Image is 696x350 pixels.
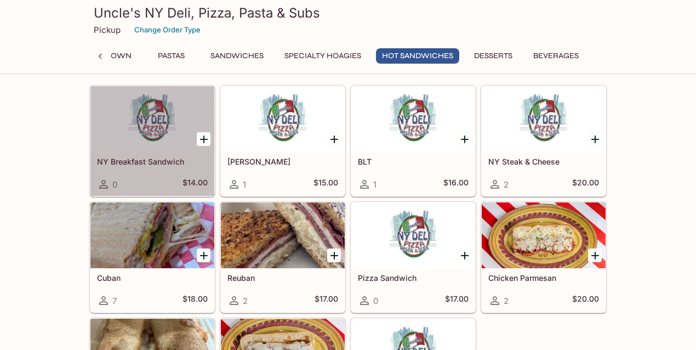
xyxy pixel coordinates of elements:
h5: $17.00 [315,294,338,307]
div: Angus Patty Melt [221,86,345,152]
div: BLT [351,86,475,152]
button: Add NY Breakfast Sandwich [197,132,210,146]
h5: $16.00 [443,178,469,191]
span: 0 [373,296,378,306]
button: Add NY Steak & Cheese [588,132,602,146]
button: Add Angus Patty Melt [327,132,341,146]
div: NY Steak & Cheese [482,86,606,152]
button: Add Cuban [197,249,210,262]
span: 2 [504,296,509,306]
button: Beverages [527,48,585,64]
button: Sandwiches [204,48,270,64]
div: Pizza Sandwich [351,202,475,268]
a: [PERSON_NAME]1$15.00 [220,86,345,196]
button: Add Chicken Parmesan [588,249,602,262]
h5: NY Steak & Cheese [488,157,599,166]
div: Reuban [221,202,345,268]
span: 2 [243,296,248,306]
button: Add Pizza Sandwich [458,249,471,262]
h5: $20.00 [572,178,599,191]
button: Add Reuban [327,249,341,262]
h5: Cuban [97,273,208,283]
button: Hot Sandwiches [376,48,459,64]
h5: $17.00 [445,294,469,307]
div: Cuban [90,202,214,268]
h5: $18.00 [182,294,208,307]
span: 2 [504,179,509,190]
h5: Reuban [227,273,338,283]
h5: NY Breakfast Sandwich [97,157,208,166]
a: Cuban7$18.00 [90,202,215,313]
div: Chicken Parmesan [482,202,606,268]
p: Pickup [94,25,121,35]
a: Pizza Sandwich0$17.00 [351,202,476,313]
h5: $20.00 [572,294,599,307]
h5: $14.00 [182,178,208,191]
button: Pastas [146,48,196,64]
button: Specialty Hoagies [278,48,367,64]
button: Change Order Type [129,21,206,38]
a: NY Breakfast Sandwich0$14.00 [90,86,215,196]
a: BLT1$16.00 [351,86,476,196]
a: NY Steak & Cheese2$20.00 [481,86,606,196]
div: NY Breakfast Sandwich [90,86,214,152]
h5: BLT [358,157,469,166]
h5: Pizza Sandwich [358,273,469,283]
h3: Uncle's NY Deli, Pizza, Pasta & Subs [94,4,602,21]
span: 1 [373,179,376,190]
a: Chicken Parmesan2$20.00 [481,202,606,313]
span: 0 [112,179,117,190]
button: Add BLT [458,132,471,146]
h5: [PERSON_NAME] [227,157,338,166]
h5: Chicken Parmesan [488,273,599,283]
a: Reuban2$17.00 [220,202,345,313]
span: 1 [243,179,246,190]
span: 7 [112,296,117,306]
h5: $15.00 [313,178,338,191]
button: Desserts [468,48,518,64]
